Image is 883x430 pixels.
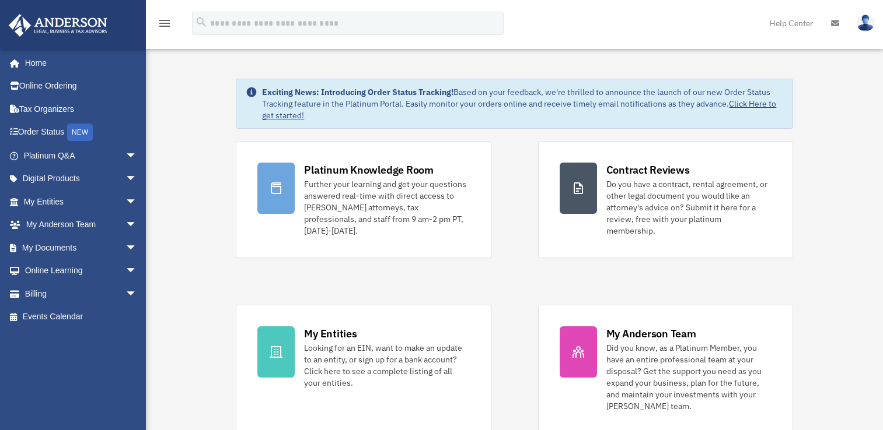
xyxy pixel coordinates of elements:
[8,144,155,167] a: Platinum Q&Aarrow_drop_down
[606,342,772,412] div: Did you know, as a Platinum Member, you have an entire professional team at your disposal? Get th...
[538,141,793,258] a: Contract Reviews Do you have a contract, rental agreement, or other legal document you would like...
[262,98,776,121] a: Click Here to get started!
[8,213,155,237] a: My Anderson Teamarrow_drop_down
[158,20,172,30] a: menu
[304,326,357,341] div: My Entities
[125,190,149,214] span: arrow_drop_down
[158,16,172,30] i: menu
[304,342,469,389] div: Looking for an EIN, want to make an update to an entity, or sign up for a bank account? Click her...
[125,282,149,306] span: arrow_drop_down
[125,144,149,168] span: arrow_drop_down
[125,236,149,260] span: arrow_drop_down
[8,190,155,213] a: My Entitiesarrow_drop_down
[67,124,93,141] div: NEW
[125,213,149,237] span: arrow_drop_down
[8,75,155,98] a: Online Ordering
[8,51,149,75] a: Home
[8,167,155,191] a: Digital Productsarrow_drop_down
[8,236,155,259] a: My Documentsarrow_drop_down
[304,163,434,177] div: Platinum Knowledge Room
[125,259,149,283] span: arrow_drop_down
[8,305,155,329] a: Events Calendar
[262,86,783,121] div: Based on your feedback, we're thrilled to announce the launch of our new Order Status Tracking fe...
[236,141,491,258] a: Platinum Knowledge Room Further your learning and get your questions answered real-time with dire...
[606,178,772,237] div: Do you have a contract, rental agreement, or other legal document you would like an attorney's ad...
[8,282,155,305] a: Billingarrow_drop_down
[5,14,111,37] img: Anderson Advisors Platinum Portal
[606,163,690,177] div: Contract Reviews
[606,326,696,341] div: My Anderson Team
[8,259,155,283] a: Online Learningarrow_drop_down
[8,121,155,144] a: Order StatusNEW
[8,97,155,121] a: Tax Organizers
[262,87,453,97] strong: Exciting News: Introducing Order Status Tracking!
[304,178,469,237] div: Further your learning and get your questions answered real-time with direct access to [PERSON_NAM...
[125,167,149,191] span: arrow_drop_down
[857,15,874,31] img: User Pic
[195,16,208,29] i: search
